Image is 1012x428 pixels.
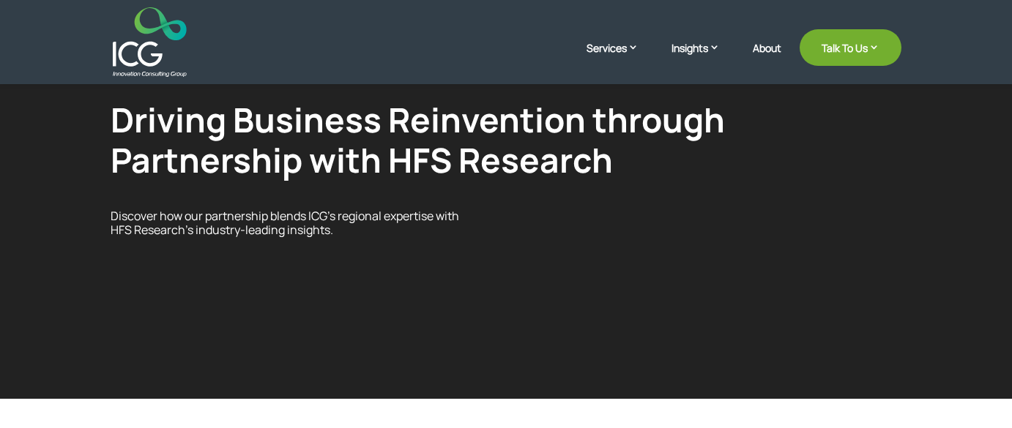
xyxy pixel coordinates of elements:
span: HFS Research’s industry-leading insights. [111,222,333,238]
a: Services [587,40,653,77]
span: Driving Business Reinvention through [111,97,725,143]
span: Discover how our partnership blends ICG’s regional expertise with [111,208,459,224]
a: Insights [671,40,734,77]
span: Partnership with HFS Research [111,137,613,183]
a: Talk To Us [800,29,901,66]
img: ICG [113,7,187,77]
a: About [753,42,781,77]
